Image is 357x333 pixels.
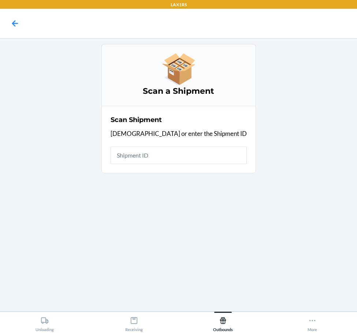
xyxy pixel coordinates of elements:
[213,314,233,332] div: Outbounds
[111,147,247,164] input: Shipment ID
[111,85,247,97] h3: Scan a Shipment
[36,314,54,332] div: Unloading
[111,115,162,125] h2: Scan Shipment
[179,312,268,332] button: Outbounds
[308,314,317,332] div: More
[111,129,247,138] p: [DEMOGRAPHIC_DATA] or enter the Shipment ID
[171,1,187,8] p: LAX1RS
[125,314,143,332] div: Receiving
[89,312,179,332] button: Receiving
[268,312,357,332] button: More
